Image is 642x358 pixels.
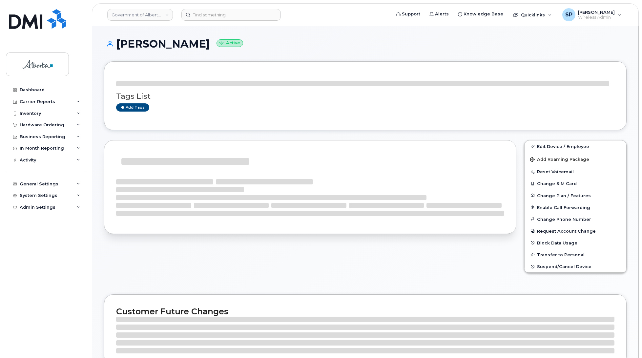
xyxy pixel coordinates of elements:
button: Transfer to Personal [525,249,626,261]
span: Suspend/Cancel Device [537,264,591,269]
h1: [PERSON_NAME] [104,38,627,50]
button: Reset Voicemail [525,166,626,178]
small: Active [217,39,243,47]
button: Change Plan / Features [525,190,626,201]
button: Request Account Change [525,225,626,237]
h3: Tags List [116,92,614,100]
button: Suspend/Cancel Device [525,261,626,272]
button: Enable Call Forwarding [525,201,626,213]
a: Add tags [116,103,149,112]
button: Change SIM Card [525,178,626,189]
button: Add Roaming Package [525,152,626,166]
span: Enable Call Forwarding [537,205,590,210]
button: Block Data Usage [525,237,626,249]
h2: Customer Future Changes [116,306,614,316]
a: Edit Device / Employee [525,140,626,152]
span: Add Roaming Package [530,157,589,163]
span: Change Plan / Features [537,193,591,198]
button: Change Phone Number [525,213,626,225]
